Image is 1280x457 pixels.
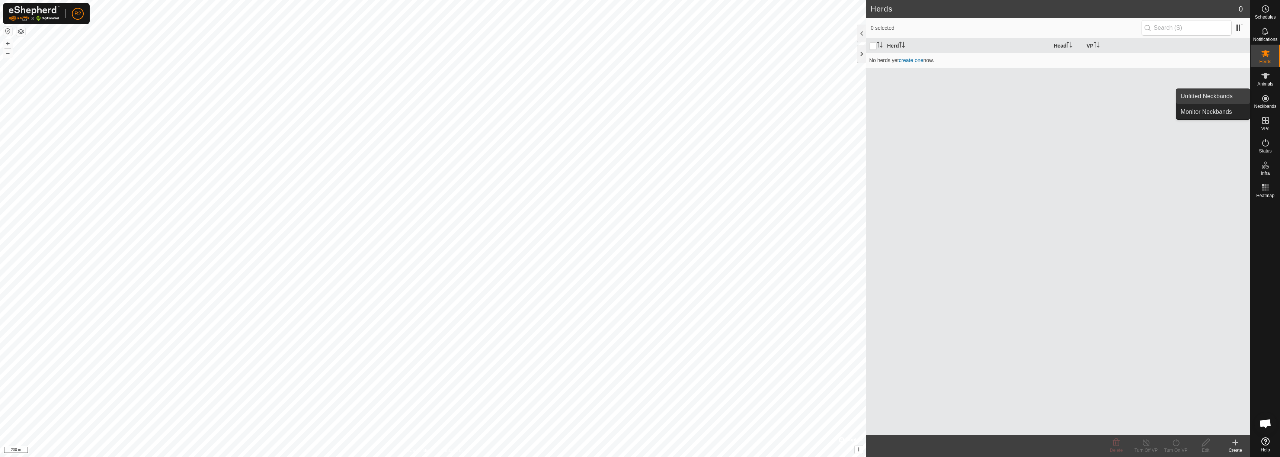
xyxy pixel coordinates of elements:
[1161,447,1191,454] div: Turn On VP
[1181,92,1233,101] span: Unfitted Neckbands
[1176,104,1250,119] a: Monitor Neckbands
[884,39,1051,53] th: Herd
[1259,149,1271,153] span: Status
[1254,412,1277,435] div: Aprire la chat
[1257,82,1273,86] span: Animals
[866,53,1250,68] td: No herds yet now.
[1261,171,1270,176] span: Infra
[1094,43,1100,49] p-sorticon: Activate to sort
[1253,37,1277,42] span: Notifications
[9,6,60,21] img: Gallagher Logo
[858,446,860,453] span: i
[1261,448,1270,452] span: Help
[1259,59,1271,64] span: Herds
[1051,39,1084,53] th: Head
[899,57,923,63] a: create one
[3,39,12,48] button: +
[1176,89,1250,104] a: Unfitted Neckbands
[1084,39,1250,53] th: VP
[1220,447,1250,454] div: Create
[3,27,12,36] button: Reset Map
[1255,15,1276,19] span: Schedules
[404,447,432,454] a: Privacy Policy
[871,4,1239,13] h2: Herds
[3,49,12,58] button: –
[441,447,463,454] a: Contact Us
[871,24,1142,32] span: 0 selected
[16,27,25,36] button: Map Layers
[1181,107,1232,116] span: Monitor Neckbands
[1131,447,1161,454] div: Turn Off VP
[1191,447,1220,454] div: Edit
[1254,104,1276,109] span: Neckbands
[1256,193,1274,198] span: Heatmap
[1239,3,1243,15] span: 0
[1066,43,1072,49] p-sorticon: Activate to sort
[899,43,905,49] p-sorticon: Activate to sort
[877,43,883,49] p-sorticon: Activate to sort
[1251,434,1280,455] a: Help
[74,10,81,17] span: R2
[1261,126,1269,131] span: VPs
[1142,20,1232,36] input: Search (S)
[1110,448,1123,453] span: Delete
[855,445,863,454] button: i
